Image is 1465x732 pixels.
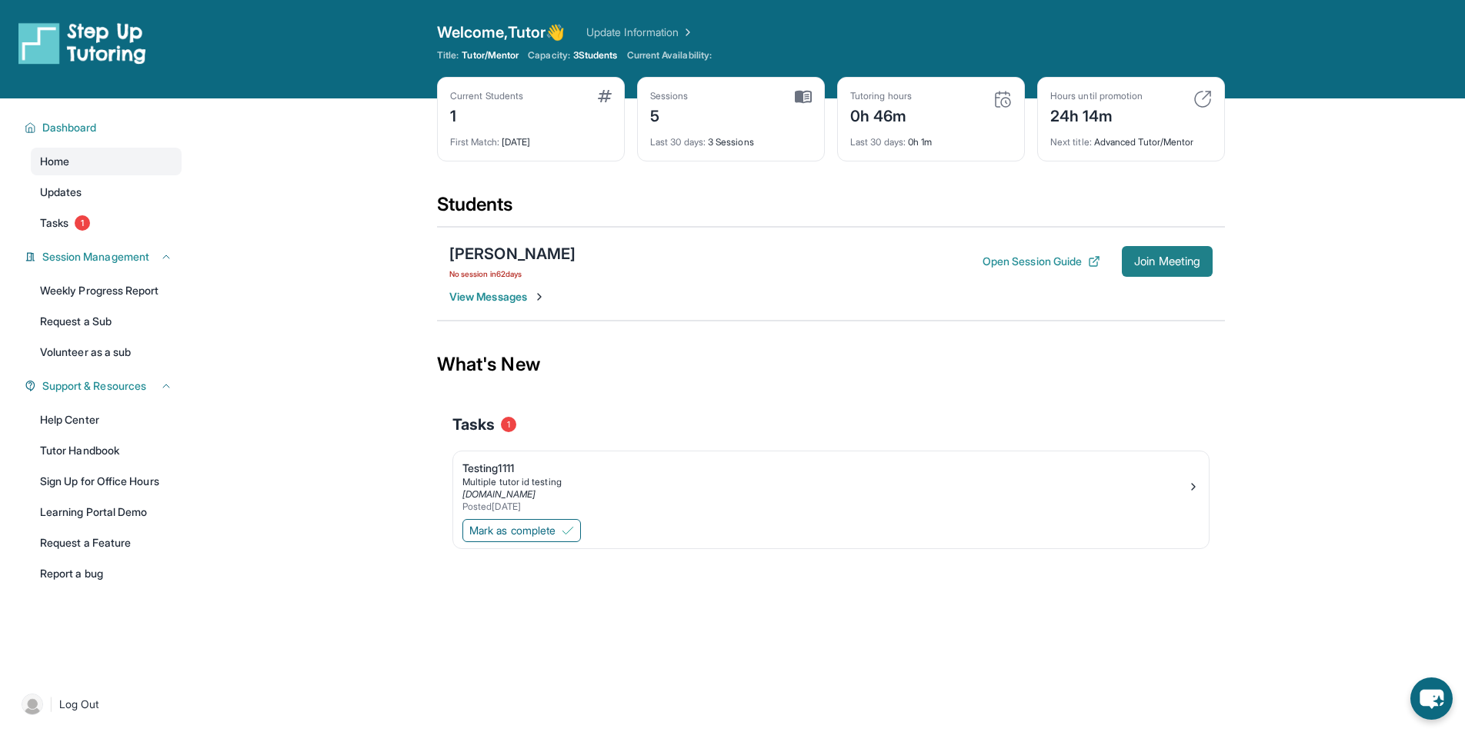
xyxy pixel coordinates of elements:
span: Capacity: [528,49,570,62]
span: First Match : [450,136,499,148]
div: Hours until promotion [1050,90,1143,102]
span: Last 30 days : [850,136,906,148]
div: Current Students [450,90,523,102]
img: Chevron-Right [533,291,546,303]
a: Report a bug [31,560,182,587]
img: card [598,90,612,102]
div: 0h 1m [850,127,1012,148]
a: Learning Portal Demo [31,498,182,526]
span: | [49,695,53,714]
span: Session Management [42,249,149,265]
button: Open Session Guide [983,254,1100,269]
span: No session in 62 days [449,268,576,280]
span: Last 30 days : [650,136,706,148]
img: Mark as complete [562,524,574,537]
a: Tasks1 [31,209,182,237]
button: chat-button [1410,677,1453,720]
div: 24h 14m [1050,102,1143,127]
img: user-img [22,694,43,715]
a: |Log Out [15,687,182,721]
span: Home [40,154,69,169]
button: Join Meeting [1122,246,1213,277]
span: Dashboard [42,120,97,135]
span: Support & Resources [42,378,146,394]
span: 1 [75,215,90,231]
div: 0h 46m [850,102,912,127]
a: Request a Feature [31,529,182,557]
button: Dashboard [36,120,172,135]
a: Tutor Handbook [31,437,182,464]
span: Next title : [1050,136,1092,148]
span: Tasks [452,414,495,435]
div: Multiple tutor id testing [462,476,1187,488]
a: Help Center [31,406,182,434]
div: Students [437,192,1225,226]
span: Current Availability: [627,49,712,62]
div: Testing1111 [462,461,1187,476]
div: [PERSON_NAME] [449,243,576,265]
a: Sign Up for Office Hours [31,467,182,495]
span: 1 [501,417,516,432]
span: View Messages [449,289,546,304]
a: Update Information [586,25,694,40]
span: Tutor/Mentor [462,49,519,62]
span: 3 Students [573,49,618,62]
span: Tasks [40,215,68,231]
div: Sessions [650,90,689,102]
div: [DATE] [450,127,612,148]
img: card [1193,90,1212,108]
img: card [795,90,812,104]
a: Weekly Progress Report [31,277,182,304]
button: Session Management [36,249,172,265]
a: Testing1111Multiple tutor id testing[DOMAIN_NAME]Posted[DATE] [453,451,1209,516]
div: Posted [DATE] [462,501,1187,513]
img: Chevron Right [679,25,694,40]
a: Updates [31,178,182,206]
a: Request a Sub [31,308,182,335]
span: Updates [40,185,82,200]
button: Mark as complete [462,519,581,542]
span: Join Meeting [1134,257,1200,266]
div: 3 Sessions [650,127,812,148]
span: Title: [437,49,459,62]
a: [DOMAIN_NAME] [462,488,536,500]
a: Home [31,148,182,175]
div: 1 [450,102,523,127]
div: What's New [437,331,1225,398]
a: Volunteer as a sub [31,338,182,366]
span: Log Out [59,697,99,712]
button: Support & Resources [36,378,172,394]
img: card [993,90,1012,108]
div: 5 [650,102,689,127]
div: Advanced Tutor/Mentor [1050,127,1212,148]
img: logo [18,22,146,65]
span: Welcome, Tutor 👋 [437,22,565,43]
span: Mark as complete [469,523,556,538]
div: Tutoring hours [850,90,912,102]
